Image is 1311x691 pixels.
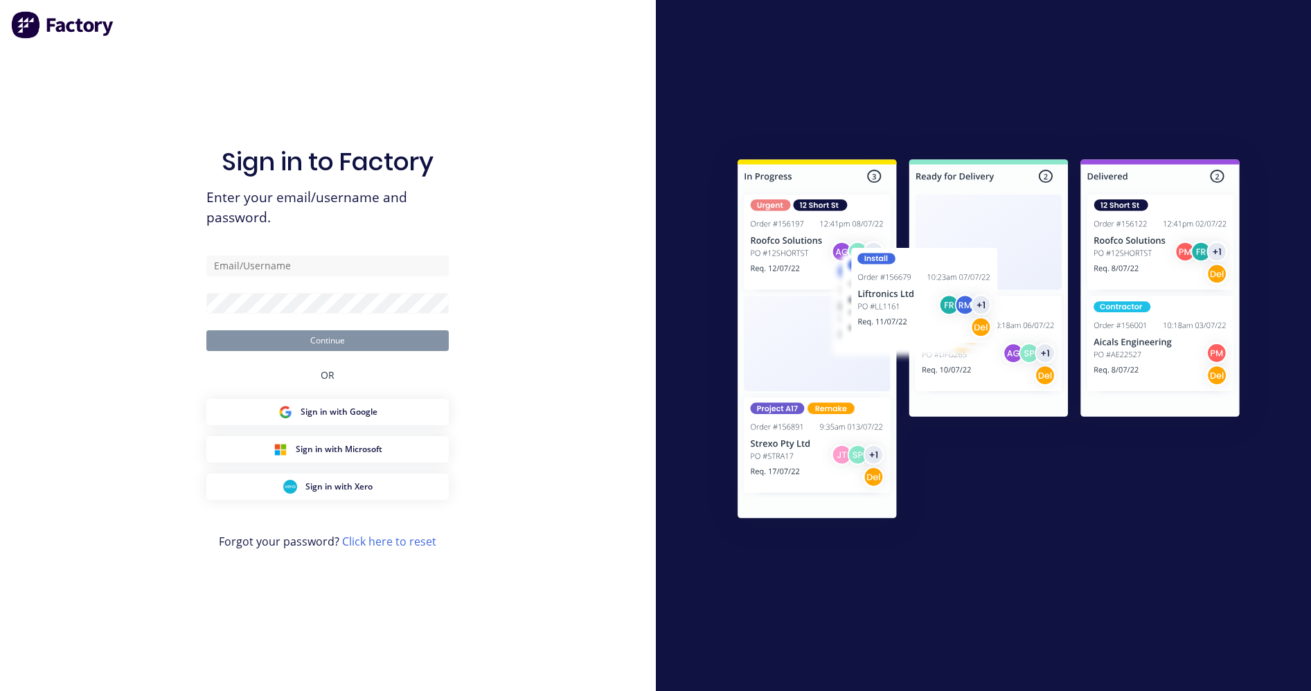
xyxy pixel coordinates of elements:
[274,442,287,456] img: Microsoft Sign in
[206,436,449,463] button: Microsoft Sign inSign in with Microsoft
[206,474,449,500] button: Xero Sign inSign in with Xero
[707,132,1270,551] img: Sign in
[206,399,449,425] button: Google Sign inSign in with Google
[206,330,449,351] button: Continue
[278,405,292,419] img: Google Sign in
[301,406,377,418] span: Sign in with Google
[296,443,382,456] span: Sign in with Microsoft
[283,480,297,494] img: Xero Sign in
[342,534,436,549] a: Click here to reset
[11,11,115,39] img: Factory
[219,533,436,550] span: Forgot your password?
[222,147,434,177] h1: Sign in to Factory
[321,351,335,399] div: OR
[206,255,449,276] input: Email/Username
[206,188,449,228] span: Enter your email/username and password.
[305,481,373,493] span: Sign in with Xero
